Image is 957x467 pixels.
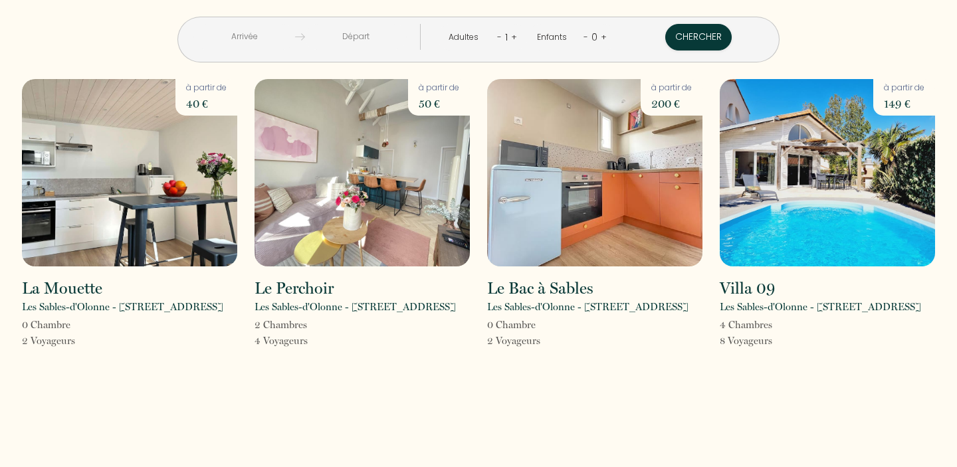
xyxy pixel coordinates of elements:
h2: Le Bac à Sables [487,280,593,296]
p: Les Sables-d'Olonne - [STREET_ADDRESS] [720,299,921,315]
p: 4 Chambre [720,317,772,333]
p: 0 Chambre [487,317,540,333]
a: - [584,31,588,43]
input: Arrivée [193,24,295,50]
h2: Le Perchoir [255,280,334,296]
div: 0 [588,27,601,48]
img: rental-image [720,79,935,266]
img: guests [295,32,305,42]
p: 4 Voyageur [255,333,308,349]
p: Les Sables-d'Olonne - [STREET_ADDRESS] [255,299,456,315]
h2: Villa 09 [720,280,776,296]
p: 50 € [419,94,459,113]
p: 149 € [884,94,924,113]
p: Les Sables-d'Olonne - [STREET_ADDRESS] [487,299,689,315]
div: Enfants [537,31,572,44]
p: 8 Voyageur [720,333,772,349]
p: à partir de [419,82,459,94]
img: rental-image [255,79,470,266]
div: 1 [502,27,511,48]
h2: La Mouette [22,280,102,296]
p: à partir de [651,82,692,94]
p: 2 Voyageur [487,333,540,349]
img: rental-image [487,79,702,266]
span: s [71,335,75,347]
span: s [304,335,308,347]
div: Adultes [449,31,483,44]
p: 40 € [186,94,227,113]
p: Les Sables-d'Olonne - [STREET_ADDRESS] [22,299,223,315]
button: Chercher [665,24,732,50]
input: Départ [305,24,407,50]
a: + [511,31,517,43]
p: 0 Chambre [22,317,75,333]
span: s [768,319,772,331]
span: s [536,335,540,347]
span: s [303,319,307,331]
a: - [497,31,502,43]
p: 200 € [651,94,692,113]
p: 2 Chambre [255,317,308,333]
p: 2 Voyageur [22,333,75,349]
span: s [768,335,772,347]
p: à partir de [186,82,227,94]
img: rental-image [22,79,237,266]
a: + [601,31,607,43]
p: à partir de [884,82,924,94]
